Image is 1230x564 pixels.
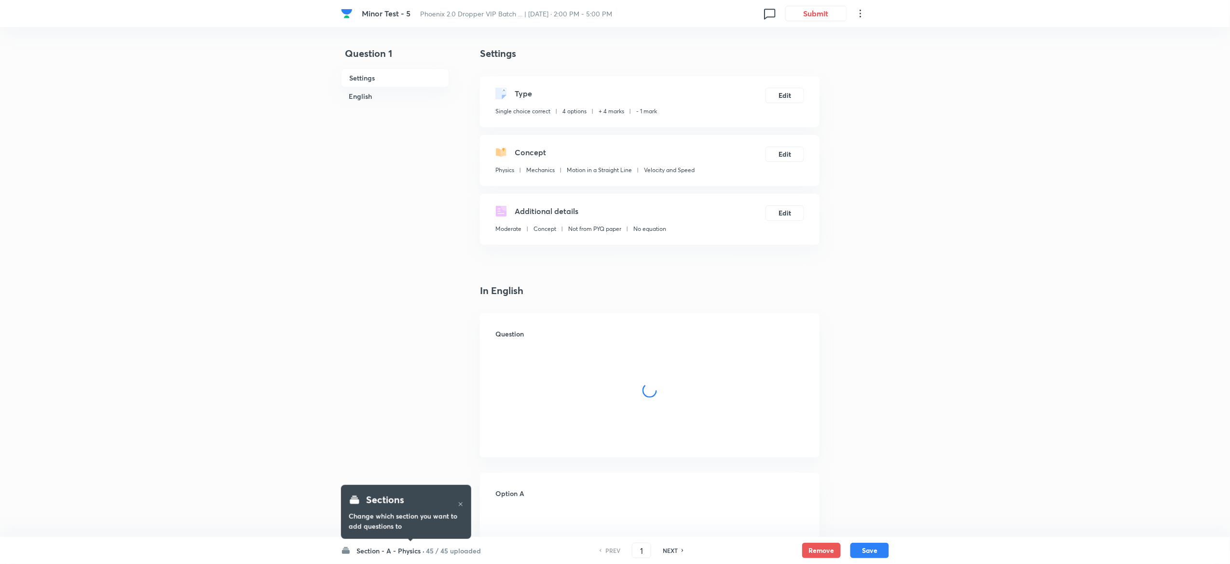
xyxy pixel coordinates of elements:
span: Minor Test - 5 [362,8,411,18]
h6: English [341,87,449,105]
h4: In English [480,283,820,298]
p: No equation [633,225,666,233]
p: Concept [533,225,556,233]
p: - 1 mark [636,107,657,116]
h6: NEXT [663,546,678,555]
p: 4 options [562,107,587,116]
h6: Option A [495,488,804,498]
button: Submit [785,6,847,21]
h5: Additional details [515,205,578,217]
button: Edit [765,88,804,103]
h6: Section - A - Physics · [356,546,424,556]
button: Save [850,543,889,558]
h5: Concept [515,147,546,158]
button: Edit [765,205,804,221]
img: questionType.svg [495,88,507,99]
h6: Question [495,329,804,339]
button: Edit [765,147,804,162]
h4: Question 1 [341,46,449,68]
h6: Change which section you want to add questions to [349,511,464,531]
p: Physics [495,166,514,175]
p: + 4 marks [599,107,624,116]
p: Motion in a Straight Line [567,166,632,175]
button: Remove [802,543,841,558]
span: Phoenix 2.0 Dropper VIP Batch ... | [DATE] · 2:00 PM - 5:00 PM [421,9,613,18]
h4: Settings [480,46,820,61]
img: questionConcept.svg [495,147,507,158]
p: Moderate [495,225,521,233]
p: Single choice correct [495,107,550,116]
p: Not from PYQ paper [568,225,621,233]
h4: Sections [366,493,404,507]
img: Company Logo [341,8,353,19]
h6: Settings [341,68,449,87]
h6: 45 / 45 uploaded [426,546,481,556]
a: Company Logo [341,8,355,19]
p: Mechanics [526,166,555,175]
h6: PREV [605,546,620,555]
p: Velocity and Speed [644,166,695,175]
h5: Type [515,88,532,99]
img: questionDetails.svg [495,205,507,217]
